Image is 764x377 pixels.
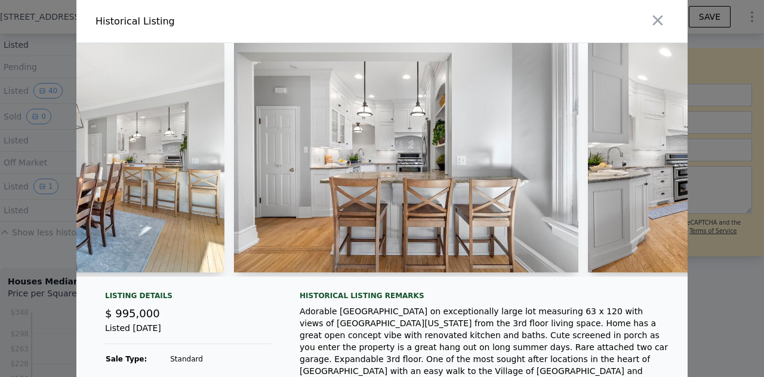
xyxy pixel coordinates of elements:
img: Property Img [234,43,578,272]
div: Historical Listing [95,14,377,29]
div: Historical Listing remarks [300,291,668,301]
span: $ 995,000 [105,307,160,320]
strong: Sale Type: [106,355,147,363]
td: Standard [170,354,271,364]
div: Listed [DATE] [105,322,271,344]
div: Listing Details [105,291,271,305]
